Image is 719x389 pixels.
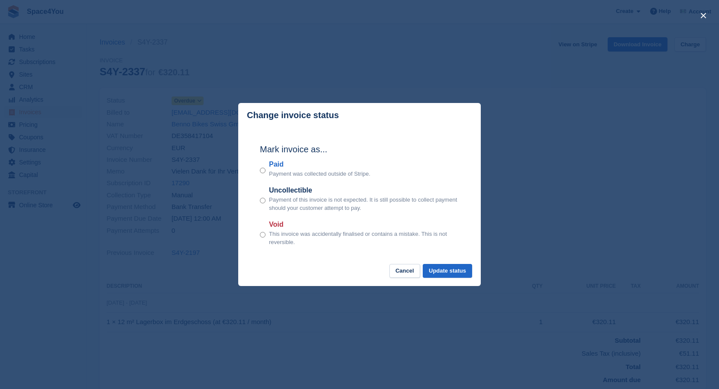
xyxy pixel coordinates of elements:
p: Payment of this invoice is not expected. It is still possible to collect payment should your cust... [269,196,459,212]
p: Payment was collected outside of Stripe. [269,170,370,178]
button: close [696,9,710,23]
label: Paid [269,159,370,170]
label: Uncollectible [269,185,459,196]
p: Change invoice status [247,110,339,120]
button: Update status [423,264,472,278]
label: Void [269,219,459,230]
h2: Mark invoice as... [260,143,459,156]
button: Cancel [389,264,420,278]
p: This invoice was accidentally finalised or contains a mistake. This is not reversible. [269,230,459,247]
